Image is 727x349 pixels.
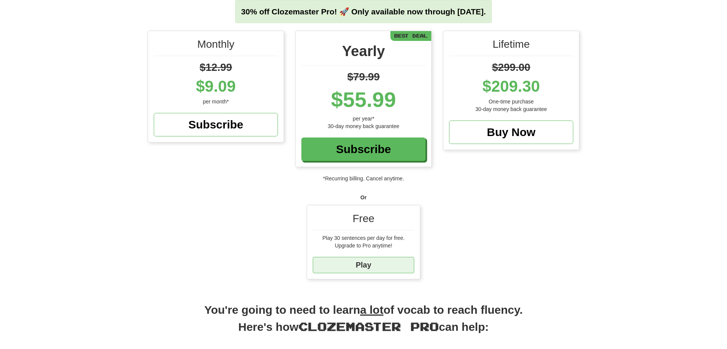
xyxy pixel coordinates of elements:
[313,234,414,242] div: Play 30 sentences per day for free.
[492,61,530,73] span: $299.00
[313,211,414,230] div: Free
[154,113,278,136] a: Subscribe
[449,75,573,98] div: $209.30
[148,302,579,343] h2: You're going to need to learn of vocab to reach fluency. Here's how can help:
[360,304,384,316] u: a lot
[449,37,573,56] div: Lifetime
[154,98,278,105] div: per month*
[154,75,278,98] div: $9.09
[241,7,486,16] strong: 30% off Clozemaster Pro! 🚀 Only available now through [DATE].
[390,31,431,41] div: Best Deal
[313,257,414,273] a: Play
[298,319,439,333] span: Clozemaster Pro
[301,115,426,122] div: per year*
[301,85,426,115] div: $55.99
[449,105,573,113] div: 30-day money back guarantee
[301,138,426,161] a: Subscribe
[301,122,426,130] div: 30-day money back guarantee
[200,61,232,73] span: $12.99
[449,98,573,105] div: One-time purchase
[313,242,414,249] div: Upgrade to Pro anytime!
[154,37,278,56] div: Monthly
[449,121,573,144] a: Buy Now
[347,71,380,83] span: $79.99
[301,41,426,66] div: Yearly
[360,194,367,200] strong: Or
